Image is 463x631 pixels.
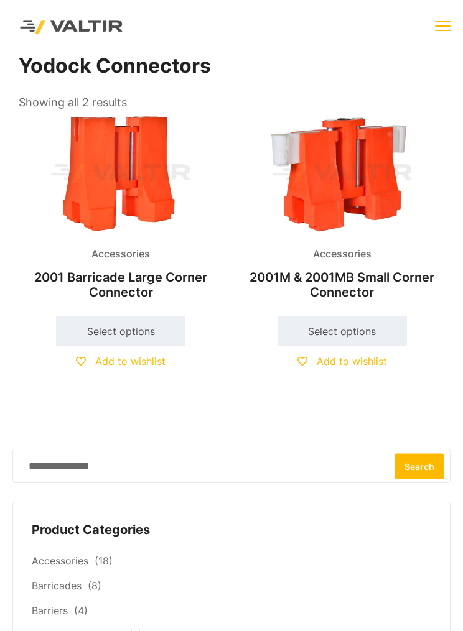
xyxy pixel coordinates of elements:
a: Select options for “2001 Barricade Large Corner Connector” [56,316,185,346]
span: (8) [88,579,101,592]
p: Showing all 2 results [19,92,127,113]
span: Add to wishlist [95,355,166,367]
img: Valtir Rentals [9,9,134,45]
h2: 2001M & 2001MB Small Corner Connector [240,264,444,306]
h1: Yodock Connectors [19,54,444,78]
a: Barriers [32,604,68,617]
a: Accessories2001M & 2001MB Small Corner Connector [240,113,444,306]
h4: Product Categories [32,521,431,540]
span: Accessories [82,245,159,264]
span: Accessories [304,245,381,264]
button: menu toggle [435,19,451,34]
span: Add to wishlist [317,355,387,367]
span: (4) [74,604,88,617]
a: Add to wishlist [76,355,166,367]
a: Accessories [32,555,88,567]
a: Barricades [32,579,82,592]
button: Search [395,453,444,479]
h2: 2001 Barricade Large Corner Connector [19,264,223,306]
a: Select options for “2001M & 2001MB Small Corner Connector” [278,316,407,346]
a: Add to wishlist [297,355,387,367]
a: Accessories2001 Barricade Large Corner Connector [19,113,223,306]
span: (18) [95,555,113,567]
